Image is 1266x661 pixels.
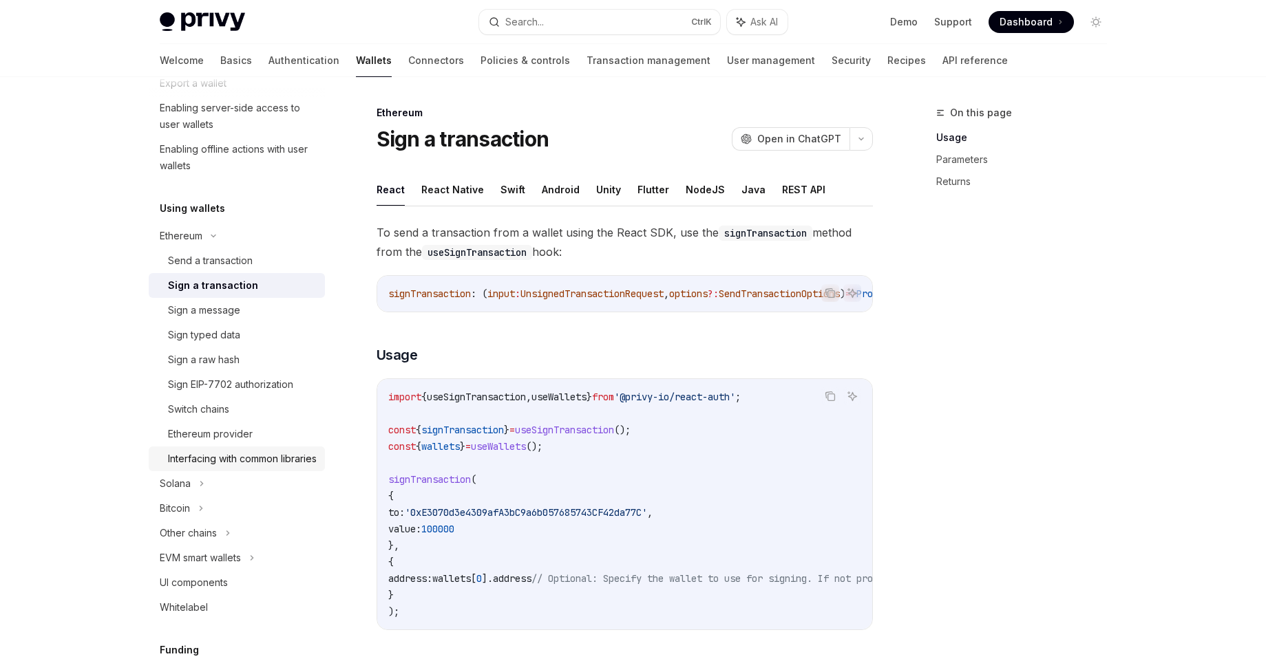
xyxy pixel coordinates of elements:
span: = [509,424,515,436]
span: : ( [471,288,487,300]
span: ]. [482,572,493,585]
span: ); [388,605,399,618]
a: Sign a transaction [149,273,325,298]
a: Support [934,15,972,29]
span: signTransaction [421,424,504,436]
a: Sign EIP-7702 authorization [149,372,325,397]
a: Transaction management [587,44,710,77]
a: API reference [942,44,1008,77]
div: Enabling server-side access to user wallets [160,100,317,133]
code: signTransaction [719,226,812,241]
span: [ [471,572,476,585]
div: Other chains [160,525,217,541]
span: 100000 [421,523,454,535]
a: Connectors [408,44,464,77]
button: Unity [596,173,621,206]
div: Ethereum provider [168,426,253,442]
h5: Using wallets [160,200,225,217]
button: Flutter [637,173,669,206]
span: , [526,391,531,403]
a: Security [832,44,871,77]
button: REST API [782,173,825,206]
button: Ask AI [843,387,861,405]
h1: Sign a transaction [377,127,549,151]
span: { [388,556,394,568]
button: React [377,173,405,206]
div: EVM smart wallets [160,550,241,566]
span: wallets [432,572,471,585]
div: Bitcoin [160,500,190,517]
code: useSignTransaction [422,245,532,260]
a: Welcome [160,44,204,77]
span: Ctrl K [691,17,712,28]
span: (); [614,424,631,436]
a: Recipes [887,44,926,77]
div: Sign EIP-7702 authorization [168,376,293,393]
a: Returns [936,171,1118,193]
a: Sign a raw hash [149,347,325,372]
a: Send a transaction [149,248,325,273]
div: Search... [505,14,544,30]
span: Dashboard [1000,15,1053,29]
a: Ethereum provider [149,422,325,446]
span: ; [735,391,741,403]
div: Enabling offline actions with user wallets [160,141,317,174]
span: signTransaction [388,288,471,300]
span: options [669,288,708,300]
a: UI components [149,570,325,595]
span: value: [388,523,421,535]
span: Open in ChatGPT [757,132,841,146]
div: Ethereum [160,228,202,244]
span: Ask AI [750,15,778,29]
button: Search...CtrlK [479,10,720,34]
a: Policies & controls [481,44,570,77]
span: , [647,506,653,519]
span: { [416,424,421,436]
span: address [493,572,531,585]
span: = [465,440,471,453]
a: Demo [890,15,918,29]
span: from [592,391,614,403]
a: Wallets [356,44,392,77]
button: NodeJS [686,173,725,206]
h5: Funding [160,642,199,658]
a: Parameters [936,149,1118,171]
button: Java [741,173,766,206]
a: Switch chains [149,397,325,422]
button: Swift [500,173,525,206]
a: User management [727,44,815,77]
span: On this page [950,105,1012,121]
span: (); [526,440,542,453]
span: ( [471,473,476,486]
button: Copy the contents from the code block [821,387,839,405]
a: Whitelabel [149,595,325,620]
span: } [587,391,592,403]
span: SendTransactionOptions [719,288,840,300]
span: } [388,589,394,601]
span: ) [840,288,845,300]
div: Ethereum [377,106,873,120]
button: Open in ChatGPT [732,127,850,151]
a: Sign a message [149,298,325,323]
span: useWallets [471,440,526,453]
a: Dashboard [989,11,1074,33]
span: const [388,424,416,436]
button: React Native [421,173,484,206]
span: useSignTransaction [427,391,526,403]
div: Interfacing with common libraries [168,451,317,467]
button: Android [542,173,580,206]
div: Sign a transaction [168,277,258,294]
span: UnsignedTransactionRequest [520,288,664,300]
a: Enabling server-side access to user wallets [149,96,325,137]
span: useSignTransaction [515,424,614,436]
span: 0 [476,572,482,585]
a: Authentication [268,44,339,77]
div: Sign a message [168,302,240,318]
span: wallets [421,440,460,453]
div: Solana [160,475,191,492]
span: Usage [377,345,418,365]
span: signTransaction [388,473,471,486]
a: Sign typed data [149,323,325,347]
button: Toggle dark mode [1085,11,1107,33]
div: Sign typed data [168,327,240,343]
